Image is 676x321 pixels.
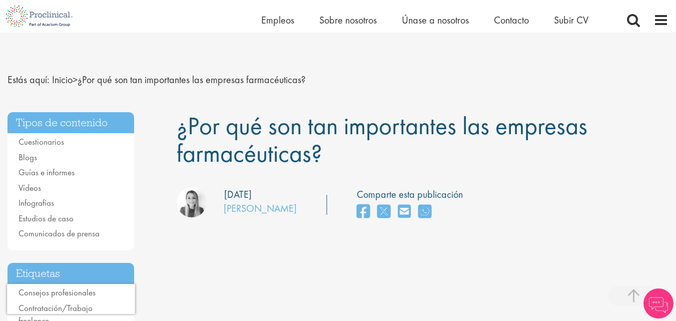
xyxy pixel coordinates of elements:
font: ¿Por qué son tan importantes las empresas farmacéuticas? [78,73,306,86]
a: Subir CV [554,14,588,27]
a: Sobre nosotros [319,14,377,27]
img: Hannah Burke [177,187,207,217]
img: Chatbot [643,288,673,318]
a: compartir por correo electrónico [398,201,411,223]
a: Contacto [494,14,529,27]
font: Etiquetas [16,266,60,280]
font: Inicio [52,73,73,86]
font: ¿Por qué son tan importantes las empresas farmacéuticas? [177,110,587,169]
a: Comunicados de prensa [19,228,100,239]
a: Infografías [19,197,54,208]
a: Únase a nosotros [402,14,469,27]
a: compartir en whatsapp [418,201,431,223]
iframe: reCAPTCHA [7,284,135,314]
font: > [73,73,78,86]
a: Estudios de caso [19,213,74,224]
a: Blogs [19,152,37,163]
a: Cuestionarios [19,136,64,147]
font: Tipos de contenido [16,116,108,129]
a: enlace de migas de pan [52,73,73,86]
font: [DATE] [224,188,252,201]
font: Comparte esta publicación [357,188,463,201]
a: compartir en facebook [357,201,370,223]
a: compartir en twitter [377,201,390,223]
a: Empleos [261,14,294,27]
font: Estás aquí: [8,73,50,86]
a: Vídeos [19,182,41,193]
a: Guías e informes [19,167,75,178]
a: [PERSON_NAME] [224,202,297,215]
